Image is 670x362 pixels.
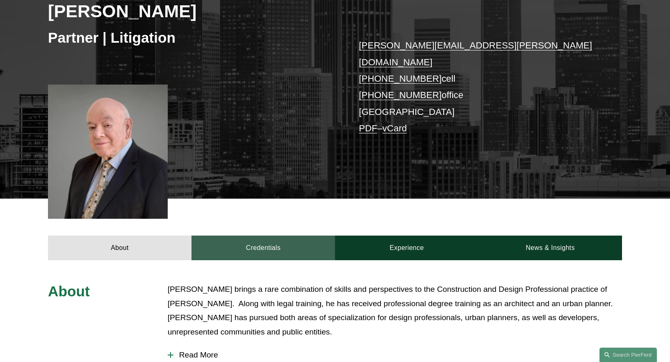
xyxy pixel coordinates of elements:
[359,90,442,100] a: [PHONE_NUMBER]
[335,236,479,260] a: Experience
[48,283,90,299] span: About
[48,29,335,47] h3: Partner | Litigation
[359,123,377,133] a: PDF
[168,282,622,339] p: [PERSON_NAME] brings a rare combination of skills and perspectives to the Construction and Design...
[383,123,407,133] a: vCard
[359,37,598,137] p: cell office [GEOGRAPHIC_DATA] –
[173,351,622,360] span: Read More
[599,348,657,362] a: Search this site
[191,236,335,260] a: Credentials
[48,0,335,22] h2: [PERSON_NAME]
[479,236,622,260] a: News & Insights
[359,73,442,84] a: [PHONE_NUMBER]
[48,236,191,260] a: About
[359,40,592,67] a: [PERSON_NAME][EMAIL_ADDRESS][PERSON_NAME][DOMAIN_NAME]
